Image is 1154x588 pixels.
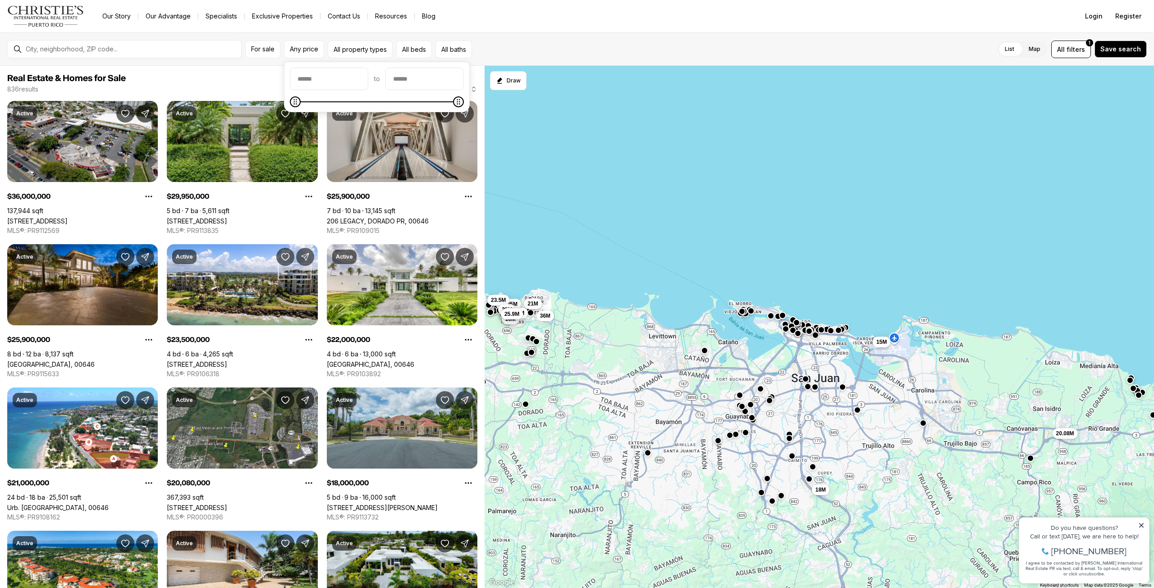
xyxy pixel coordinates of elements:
[436,534,454,552] button: Save Property: 202 LEGACY DORADO BEACH EAST
[276,534,294,552] button: Save Property: 20 AMAPOLA ST
[1094,41,1147,58] button: Save search
[815,486,825,493] span: 18M
[415,10,443,23] a: Blog
[495,299,521,310] button: 29.95M
[140,331,158,349] button: Property options
[176,110,193,117] p: Active
[176,253,193,260] p: Active
[490,71,527,90] button: Start drawing
[499,301,517,308] span: 29.95M
[176,397,193,404] p: Active
[1056,430,1074,437] span: 20.08M
[7,217,68,225] a: 693- KM.8 AVE, DORADO PR, 00646
[167,217,227,225] a: 200 DORADO BEACH DR #3, DORADO PR, 00646
[9,29,130,35] div: Call or text [DATE], we are here to help!
[368,10,414,23] a: Resources
[386,68,463,90] input: priceMax
[459,187,477,205] button: Property options
[374,75,380,82] span: to
[276,248,294,266] button: Save Property: 4141 WEST POINT RESIDENCES BUILDING 1 #4141
[503,308,528,319] button: 14.75M
[7,74,126,83] span: Real Estate & Homes for Sale
[136,248,154,266] button: Share Property
[502,306,512,313] span: 22M
[524,298,541,309] button: 21M
[167,504,227,511] a: 66 ROAD 66 & ROAD 3, CANOVANAS PR, 00729
[456,534,474,552] button: Share Property
[140,187,158,205] button: Property options
[7,86,38,93] p: 836 results
[251,46,275,53] span: For sale
[16,540,33,547] p: Active
[290,96,301,107] span: Minimum
[487,295,509,305] button: 23.5M
[7,504,109,511] a: Urb. Sardinera Beach CALLE A, DORADO PR, 00646
[327,360,414,368] a: 1 DORADO BEACH ESTATES, DORADO PR, 00646
[284,41,324,58] button: Any price
[138,10,198,23] a: Our Advantage
[7,360,95,368] a: 323 DORADO BEACH EAST, DORADO PR, 00646
[116,534,134,552] button: Save Property: 500 PLANTATION DR #PH-3403
[176,540,193,547] p: Active
[456,248,474,266] button: Share Property
[527,300,538,307] span: 21M
[11,55,128,73] span: I agree to be contacted by [PERSON_NAME] International Real Estate PR via text, call & email. To ...
[276,105,294,123] button: Save Property: 200 DORADO BEACH DR #3
[435,41,472,58] button: All baths
[436,248,454,266] button: Save Property: 1 DORADO BEACH ESTATES
[436,105,454,123] button: Save Property: 206 LEGACY
[136,534,154,552] button: Share Property
[336,110,353,117] p: Active
[1021,41,1048,57] label: Map
[876,338,887,346] span: 15M
[1057,45,1065,54] span: All
[328,41,393,58] button: All property types
[300,331,318,349] button: Property options
[536,310,554,321] button: 36M
[321,10,367,23] button: Contact Us
[16,397,33,404] p: Active
[501,309,523,319] button: 25.9M
[811,484,829,495] button: 18M
[453,96,464,107] span: Maximum
[504,310,519,318] span: 25.9M
[501,314,519,324] button: 16M
[1067,45,1085,54] span: filters
[16,110,33,117] p: Active
[1110,7,1147,25] button: Register
[136,105,154,123] button: Share Property
[7,5,84,27] img: logo
[136,391,154,409] button: Share Property
[16,253,33,260] p: Active
[506,310,524,317] span: 14.75M
[116,248,134,266] button: Save Property: 323 DORADO BEACH EAST
[245,10,320,23] a: Exclusive Properties
[300,187,318,205] button: Property options
[245,41,280,58] button: For sale
[336,397,353,404] p: Active
[296,105,314,123] button: Share Property
[327,504,438,511] a: 175 CALLE RUISEÑOR ST, SAN JUAN PR, 00926
[198,10,244,23] a: Specialists
[459,331,477,349] button: Property options
[491,296,506,304] span: 23.5M
[327,217,429,225] a: 206 LEGACY, DORADO PR, 00646
[1080,7,1108,25] button: Login
[873,337,890,347] button: 15M
[296,534,314,552] button: Share Property
[498,304,516,315] button: 22M
[336,540,353,547] p: Active
[1115,13,1141,20] span: Register
[1052,428,1077,439] button: 20.08M
[396,41,432,58] button: All beds
[167,360,227,368] a: 4141 WEST POINT RESIDENCES BUILDING 1 #4141, DORADO PR, 00646
[116,391,134,409] button: Save Property: Urb. Sardinera Beach CALLE A
[37,42,112,51] span: [PHONE_NUMBER]
[436,391,454,409] button: Save Property: 175 CALLE RUISEÑOR ST
[998,41,1021,57] label: List
[1051,41,1091,58] button: Allfilters1
[456,105,474,123] button: Share Property
[95,10,138,23] a: Our Story
[456,391,474,409] button: Share Property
